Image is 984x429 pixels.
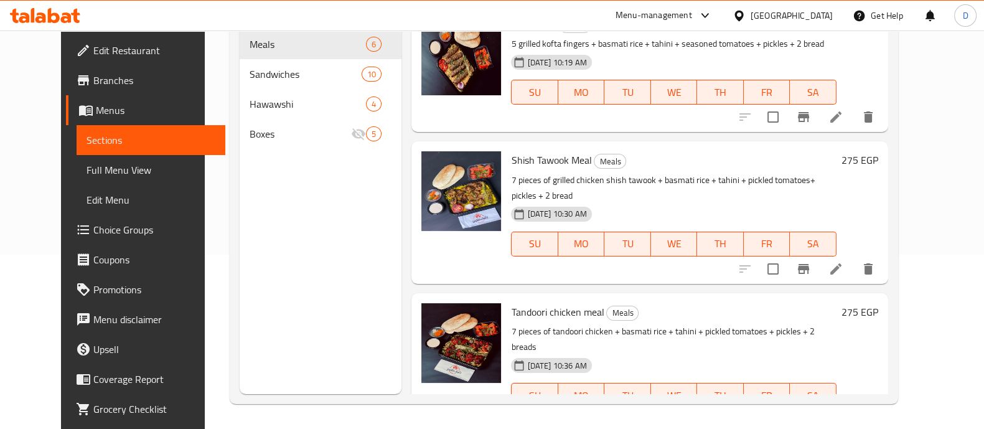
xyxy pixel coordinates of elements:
[77,125,225,155] a: Sections
[517,235,553,253] span: SU
[790,80,836,105] button: SA
[606,306,639,321] div: Meals
[511,36,836,52] p: 5 grilled kofta fingers + basmati rice + tahini + seasoned tomatoes + pickles + 2 bread
[93,342,215,357] span: Upsell
[250,67,362,82] div: Sandwiches
[841,151,878,169] h6: 275 EGP
[749,83,785,101] span: FR
[77,185,225,215] a: Edit Menu
[77,155,225,185] a: Full Menu View
[744,232,790,257] button: FR
[240,24,401,154] nav: Menu sections
[607,306,638,320] span: Meals
[511,80,558,105] button: SU
[66,245,225,275] a: Coupons
[66,334,225,364] a: Upsell
[93,402,215,417] span: Grocery Checklist
[93,282,215,297] span: Promotions
[604,383,650,408] button: TU
[795,235,831,253] span: SA
[511,151,591,169] span: Shish Tawook Meal
[421,16,501,95] img: Kofta Meal
[656,235,692,253] span: WE
[697,383,743,408] button: TH
[511,324,836,355] p: 7 pieces of tandoori chicken + basmati rice + tahini + pickled tomatoes + pickles + 2 breads
[96,103,215,118] span: Menus
[66,65,225,95] a: Branches
[66,364,225,394] a: Coverage Report
[702,83,738,101] span: TH
[421,151,501,231] img: Shish Tawook Meal
[656,387,692,405] span: WE
[789,254,818,284] button: Branch-specific-item
[522,360,591,372] span: [DATE] 10:36 AM
[558,80,604,105] button: MO
[362,68,381,80] span: 10
[749,387,785,405] span: FR
[66,275,225,304] a: Promotions
[841,16,878,33] h6: 275 EGP
[93,73,215,88] span: Branches
[240,59,401,89] div: Sandwiches10
[362,67,382,82] div: items
[367,39,381,50] span: 6
[93,372,215,387] span: Coverage Report
[511,172,836,204] p: 7 pieces of grilled chicken shish tawook + basmati rice + tahini + pickled tomatoes+ pickles + 2 ...
[962,9,968,22] span: D
[702,387,738,405] span: TH
[240,119,401,149] div: Boxes5
[828,110,843,125] a: Edit menu item
[563,83,599,101] span: MO
[367,98,381,110] span: 4
[697,232,743,257] button: TH
[563,235,599,253] span: MO
[66,304,225,334] a: Menu disclaimer
[66,394,225,424] a: Grocery Checklist
[93,222,215,237] span: Choice Groups
[594,154,626,169] span: Meals
[795,83,831,101] span: SA
[93,252,215,267] span: Coupons
[250,97,366,111] span: Hawawshi
[604,232,650,257] button: TU
[744,383,790,408] button: FR
[853,254,883,284] button: delete
[240,89,401,119] div: Hawawshi4
[87,133,215,148] span: Sections
[522,57,591,68] span: [DATE] 10:19 AM
[250,37,366,52] span: Meals
[66,95,225,125] a: Menus
[367,128,381,140] span: 5
[66,35,225,65] a: Edit Restaurant
[651,383,697,408] button: WE
[522,208,591,220] span: [DATE] 10:30 AM
[616,8,692,23] div: Menu-management
[828,262,843,276] a: Edit menu item
[609,83,645,101] span: TU
[790,232,836,257] button: SA
[651,80,697,105] button: WE
[702,235,738,253] span: TH
[250,126,351,141] span: Boxes
[93,43,215,58] span: Edit Restaurant
[421,303,501,383] img: Tandoori chicken meal
[749,235,785,253] span: FR
[795,387,831,405] span: SA
[87,163,215,177] span: Full Menu View
[558,383,604,408] button: MO
[366,97,382,111] div: items
[563,387,599,405] span: MO
[351,126,366,141] svg: Inactive section
[511,303,604,321] span: Tandoori chicken meal
[517,387,553,405] span: SU
[93,312,215,327] span: Menu disclaimer
[790,383,836,408] button: SA
[841,303,878,321] h6: 275 EGP
[87,192,215,207] span: Edit Menu
[66,215,225,245] a: Choice Groups
[853,102,883,132] button: delete
[511,232,558,257] button: SU
[604,80,650,105] button: TU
